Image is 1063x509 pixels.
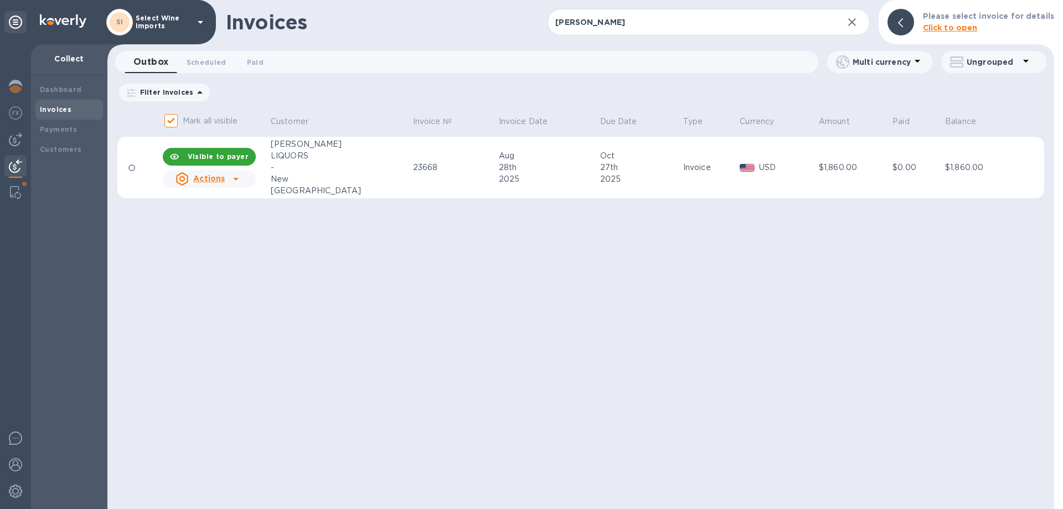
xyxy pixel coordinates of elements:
[4,11,27,33] div: Unpin categories
[413,116,466,127] span: Invoice №
[271,185,410,197] div: [GEOGRAPHIC_DATA]
[187,56,226,68] span: Scheduled
[819,116,850,127] p: Amount
[413,162,496,173] div: 23668
[819,116,864,127] span: Amount
[40,105,71,114] b: Invoices
[271,138,410,150] div: [PERSON_NAME]
[945,116,976,127] p: Balance
[499,162,597,173] div: 28th
[892,162,942,173] div: $0.00
[271,116,323,127] span: Customer
[683,116,718,127] span: Type
[892,116,910,127] p: Paid
[600,150,680,162] div: Oct
[923,23,978,32] b: Click to open
[759,162,816,173] p: USD
[600,116,652,127] span: Due Date
[271,173,410,185] div: New
[740,164,755,172] img: USD
[945,162,1015,173] div: $1,860.00
[40,125,77,133] b: Payments
[188,152,249,161] b: Visible to payer
[499,150,597,162] div: Aug
[600,162,680,173] div: 27th
[892,116,924,127] span: Paid
[683,162,736,173] div: Invoice
[967,56,1019,68] p: Ungrouped
[40,145,82,153] b: Customers
[499,116,548,127] p: Invoice Date
[819,162,889,173] div: $1,860.00
[945,116,990,127] span: Balance
[853,56,911,68] p: Multi currency
[740,116,788,127] span: Currency
[136,88,193,97] p: Filter Invoices
[136,14,191,30] p: Select Wine Imports
[413,116,452,127] p: Invoice №
[133,54,169,70] span: Outbox
[116,18,123,26] b: SI
[40,14,86,28] img: Logo
[9,106,22,120] img: Foreign exchange
[247,56,264,68] span: Paid
[600,173,680,185] div: 2025
[271,116,308,127] p: Customer
[499,116,563,127] span: Invoice Date
[226,11,307,34] h1: Invoices
[683,116,703,127] p: Type
[499,173,597,185] div: 2025
[40,53,99,64] p: Collect
[600,116,637,127] p: Due Date
[271,150,410,162] div: LIQUORS
[183,115,238,127] p: Mark all visible
[923,12,1054,20] b: Please select invoice for details
[740,116,774,127] p: Currency
[40,85,82,94] b: Dashboard
[271,162,410,173] div: -
[193,174,225,183] u: Actions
